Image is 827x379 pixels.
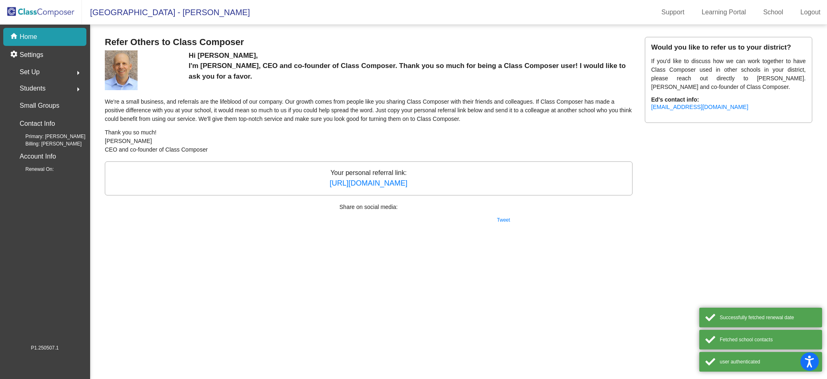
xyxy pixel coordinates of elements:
[497,217,510,223] a: Tweet
[12,166,54,173] span: Renewal On:
[695,6,753,19] a: Learning Portal
[720,358,816,365] div: user authenticated
[189,50,633,61] p: Hi [PERSON_NAME],
[330,179,407,187] a: [URL][DOMAIN_NAME]
[720,314,816,321] div: Successfully fetched renewal date
[651,57,806,91] p: If you'd like to discuss how we can work together to have Class Composer used in other schools in...
[73,68,83,78] mat-icon: arrow_right
[105,161,633,195] p: Your personal referral link:
[20,118,55,129] p: Contact Info
[20,100,59,111] p: Small Groups
[757,6,790,19] a: School
[20,83,45,94] span: Students
[10,32,20,42] mat-icon: home
[20,32,37,42] p: Home
[12,133,86,140] span: Primary: [PERSON_NAME]
[794,6,827,19] a: Logout
[20,66,40,78] span: Set Up
[105,145,633,154] p: CEO and co-founder of Class Composer
[20,50,43,60] p: Settings
[651,43,806,52] h5: Would you like to refer us to your district?
[20,151,56,162] p: Account Info
[105,128,633,137] p: Thank you so much!
[10,50,20,60] mat-icon: settings
[720,336,816,343] div: Fetched school contacts
[105,203,633,211] p: Share on social media:
[12,140,81,148] span: Billing: [PERSON_NAME]
[105,137,633,145] p: [PERSON_NAME]
[651,96,806,103] h6: Ed's contact info:
[82,6,250,19] span: [GEOGRAPHIC_DATA] - [PERSON_NAME]
[189,61,633,82] p: I'm [PERSON_NAME], CEO and co-founder of Class Composer. Thank you so much for being a Class Comp...
[105,98,633,123] p: We're a small business, and referrals are the lifeblood of our company. Our growth comes from peo...
[105,37,633,48] h3: Refer Others to Class Composer
[73,84,83,94] mat-icon: arrow_right
[655,6,691,19] a: Support
[651,104,748,110] a: [EMAIL_ADDRESS][DOMAIN_NAME]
